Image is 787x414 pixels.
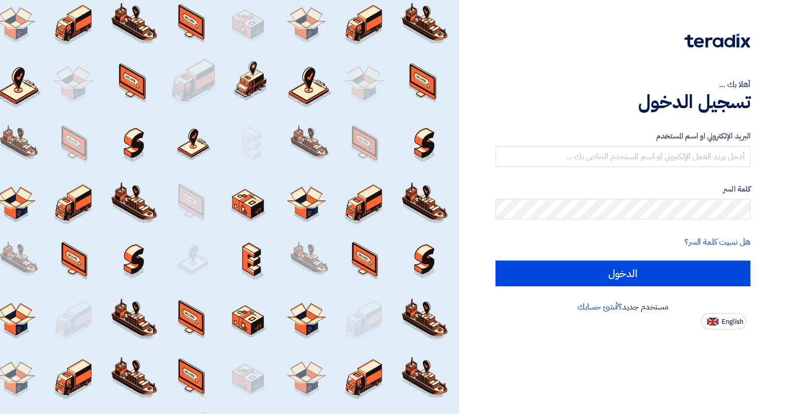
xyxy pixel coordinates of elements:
input: الدخول [495,261,750,286]
div: مستخدم جديد؟ [495,301,750,313]
div: أهلا بك ... [495,78,750,91]
label: كلمة السر [495,183,750,195]
button: English [701,313,746,330]
h1: تسجيل الدخول [495,91,750,113]
span: English [722,318,743,325]
img: Teradix logo [685,33,750,48]
img: en-US.png [707,318,718,325]
input: أدخل بريد العمل الإلكتروني او اسم المستخدم الخاص بك ... [495,146,750,167]
a: أنشئ حسابك [577,301,618,313]
a: هل نسيت كلمة السر؟ [685,236,750,248]
label: البريد الإلكتروني او اسم المستخدم [495,130,750,142]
